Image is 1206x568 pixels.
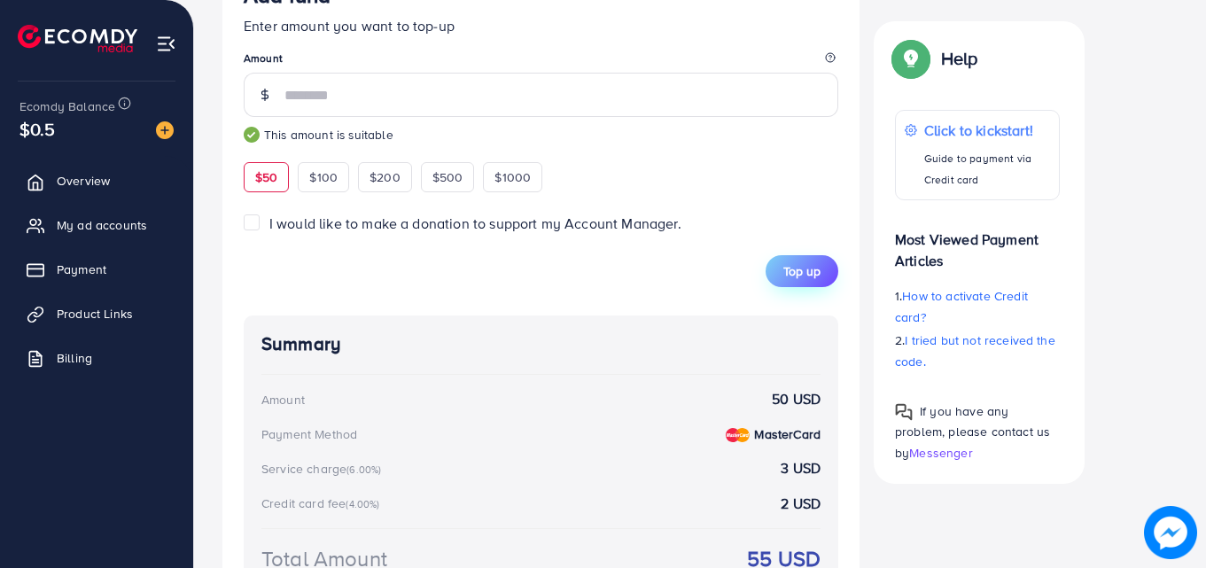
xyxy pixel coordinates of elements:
[895,285,1060,328] p: 1.
[244,127,260,143] img: guide
[18,25,137,52] img: logo
[1144,506,1197,559] img: image
[244,51,838,73] legend: Amount
[924,120,1050,141] p: Click to kickstart!
[895,43,927,74] img: Popup guide
[895,330,1060,372] p: 2.
[244,126,838,144] small: This amount is suitable
[255,168,277,186] span: $50
[156,34,176,54] img: menu
[244,15,838,36] p: Enter amount you want to top-up
[909,443,972,461] span: Messenger
[269,214,681,233] span: I would like to make a donation to support my Account Manager.
[726,428,750,442] img: credit
[432,168,463,186] span: $500
[895,402,1050,461] span: If you have any problem, please contact us by
[13,207,180,243] a: My ad accounts
[13,163,180,198] a: Overview
[346,497,379,511] small: (4.00%)
[57,349,92,367] span: Billing
[13,340,180,376] a: Billing
[781,458,821,479] strong: 3 USD
[895,331,1055,370] span: I tried but not received the code.
[772,389,821,409] strong: 50 USD
[261,425,357,443] div: Payment Method
[766,255,838,287] button: Top up
[57,261,106,278] span: Payment
[895,214,1060,271] p: Most Viewed Payment Articles
[494,168,531,186] span: $1000
[57,216,147,234] span: My ad accounts
[156,121,174,139] img: image
[261,494,385,512] div: Credit card fee
[261,391,305,408] div: Amount
[924,148,1050,191] p: Guide to payment via Credit card
[781,494,821,514] strong: 2 USD
[261,333,821,355] h4: Summary
[57,172,110,190] span: Overview
[783,262,821,280] span: Top up
[13,252,180,287] a: Payment
[261,460,386,478] div: Service charge
[941,48,978,69] p: Help
[346,463,381,477] small: (6.00%)
[13,296,180,331] a: Product Links
[370,168,401,186] span: $200
[895,287,1028,326] span: How to activate Credit card?
[19,97,115,115] span: Ecomdy Balance
[895,403,913,421] img: Popup guide
[309,168,338,186] span: $100
[19,116,56,142] span: $0.5
[754,425,821,443] strong: MasterCard
[57,305,133,323] span: Product Links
